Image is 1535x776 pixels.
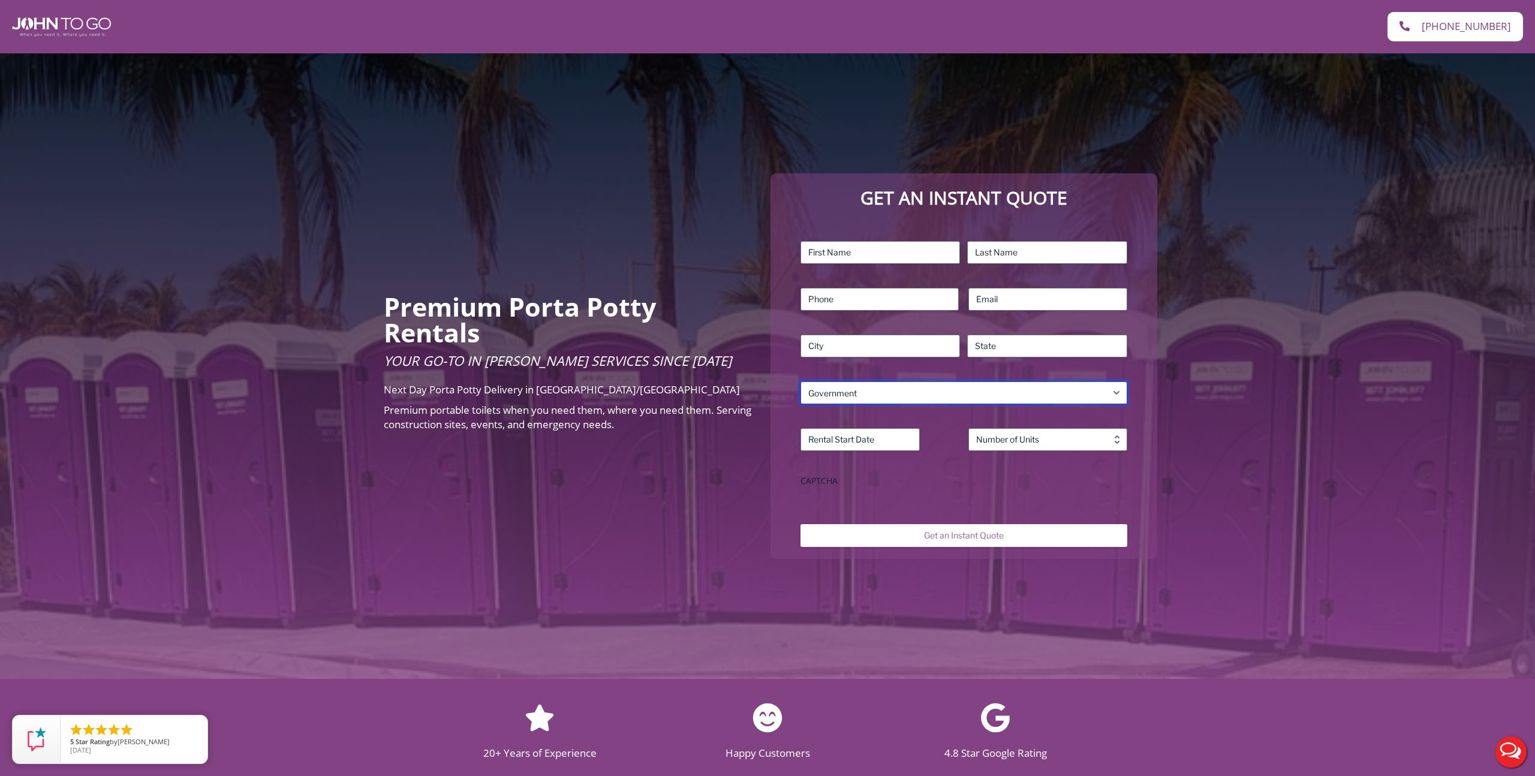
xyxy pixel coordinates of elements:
[70,737,74,746] span: 5
[967,241,1127,264] input: Last Name
[800,524,1127,547] input: Get an Instant Quote
[70,745,91,754] span: [DATE]
[12,17,111,37] img: John To Go
[107,723,121,737] li: 
[119,723,134,737] li: 
[118,737,170,746] span: [PERSON_NAME]
[94,723,109,737] li: 
[384,351,732,369] span: Your Go-To in [PERSON_NAME] Services Since [DATE]
[800,241,961,264] input: First Name
[1387,12,1523,41] a: [PHONE_NUMBER]
[968,428,1127,451] input: Number of Units
[384,294,753,345] h2: Premium Porta Potty Rentals
[893,748,1097,758] h2: 4.8 Star Google Rating
[1422,21,1511,32] span: [PHONE_NUMBER]
[967,335,1127,357] input: State
[76,737,110,746] span: Star Rating
[800,428,920,451] input: Rental Start Date
[25,727,49,751] img: Review Rating
[968,288,1127,311] input: Email
[800,475,1127,487] label: CAPTCHA
[1487,728,1535,776] button: Live Chat
[69,723,83,737] li: 
[800,335,961,357] input: City
[782,185,1145,211] p: Get an Instant Quote
[666,748,869,758] h2: Happy Customers
[384,403,751,431] span: Premium portable toilets when you need them, where you need them. Serving construction sites, eve...
[384,383,740,396] span: Next Day Porta Potty Delivery in [GEOGRAPHIC_DATA]/[GEOGRAPHIC_DATA]
[800,288,959,311] input: Phone
[438,748,642,758] h2: 20+ Years of Experience
[70,738,198,747] span: by
[82,723,96,737] li: 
